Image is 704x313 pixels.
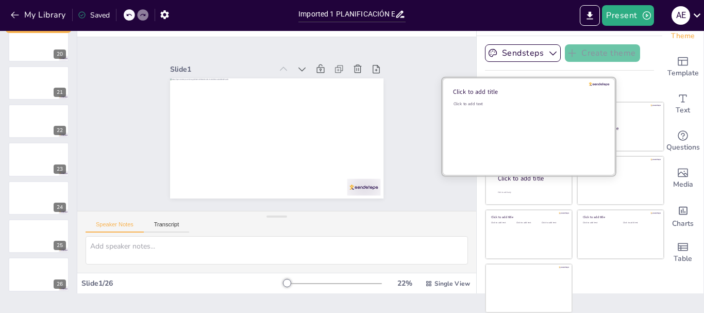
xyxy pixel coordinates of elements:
[516,222,540,224] div: Click to add text
[8,7,70,23] button: My Library
[392,278,417,288] div: 22 %
[623,222,656,224] div: Click to add text
[86,221,144,233] button: Speaker Notes
[298,7,395,22] input: Insert title
[8,142,69,176] div: 23
[662,160,703,197] div: Add images, graphics, shapes or video
[454,101,601,107] div: Click to add text
[674,253,692,265] span: Table
[672,5,690,26] button: A E
[498,191,563,194] div: Click to add body
[673,179,693,190] span: Media
[585,136,654,138] div: Click to add text
[8,104,69,138] div: 22
[54,241,66,250] div: 25
[491,215,565,219] div: Click to add title
[602,5,653,26] button: Present
[54,164,66,174] div: 23
[434,279,470,288] span: Single View
[583,222,615,224] div: Click to add text
[583,215,657,219] div: Click to add title
[453,88,600,96] div: Click to add title
[54,279,66,289] div: 26
[662,86,703,123] div: Add text boxes
[498,174,564,183] div: Click to add title
[662,197,703,234] div: Add charts and graphs
[54,88,66,97] div: 21
[583,161,657,165] div: Click to add title
[81,278,283,288] div: Slide 1 / 26
[144,221,190,233] button: Transcript
[662,48,703,86] div: Add ready made slides
[672,218,694,229] span: Charts
[8,181,69,215] div: 24
[485,44,561,62] button: Sendsteps
[672,6,690,25] div: A E
[676,105,690,116] span: Text
[54,203,66,212] div: 24
[662,123,703,160] div: Get real-time input from your audience
[666,142,700,153] span: Questions
[586,125,655,131] div: Click to add title
[78,10,110,20] div: Saved
[667,68,699,79] span: Template
[662,234,703,271] div: Add a table
[671,30,695,42] span: Theme
[565,44,640,62] button: Create theme
[176,53,278,74] div: Slide 1
[8,219,69,253] div: 25
[8,66,69,100] div: 21
[491,222,514,224] div: Click to add text
[54,126,66,135] div: 22
[580,5,600,26] button: Export to PowerPoint
[8,257,69,291] div: 26
[542,222,565,224] div: Click to add text
[54,50,66,59] div: 20
[8,27,69,61] div: 20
